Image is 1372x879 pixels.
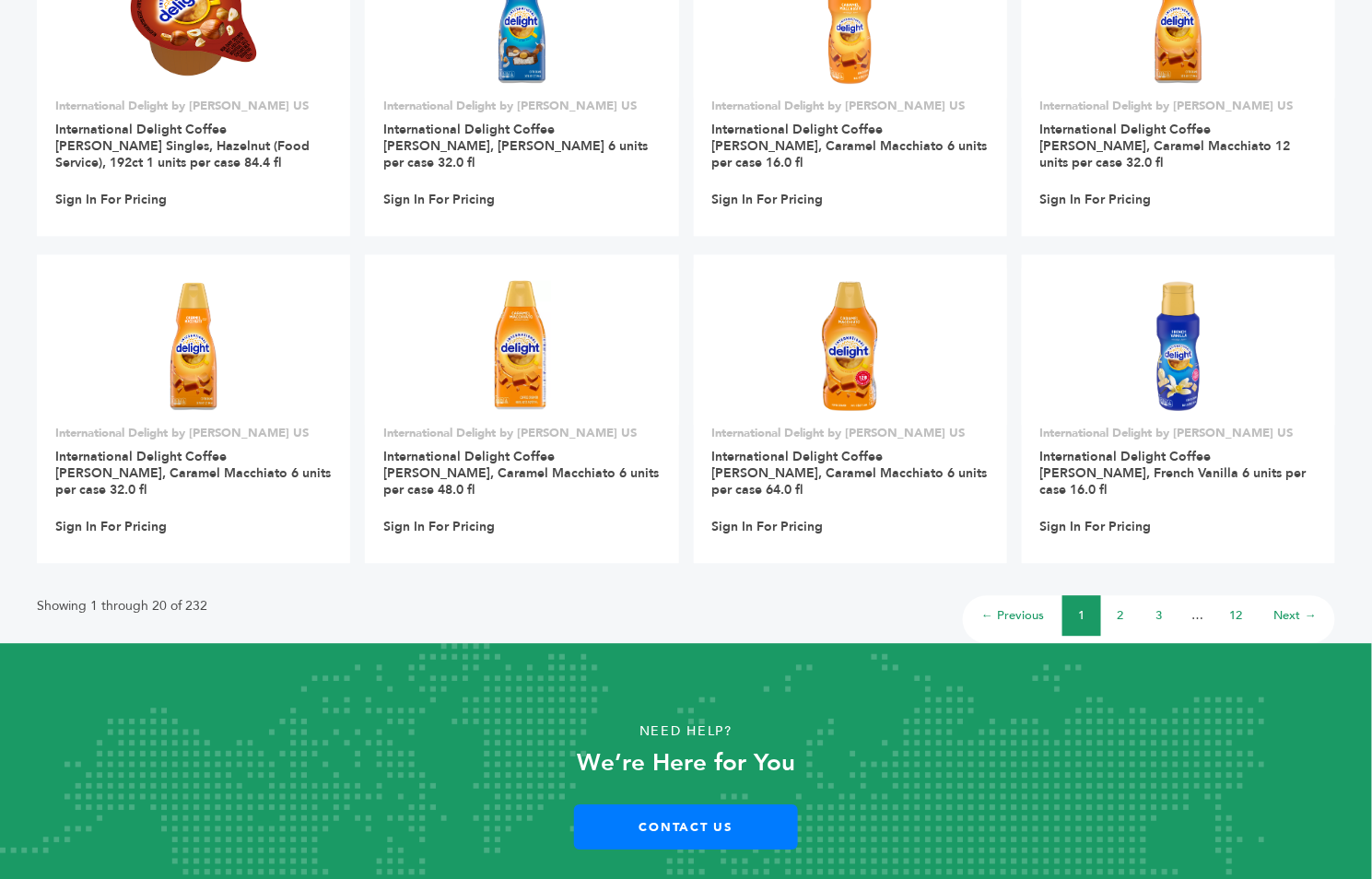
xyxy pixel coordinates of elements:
p: International Delight by [PERSON_NAME] US [55,98,332,114]
a: Sign In For Pricing [383,519,495,535]
a: ← Previous [981,607,1044,624]
a: International Delight Coffee [PERSON_NAME], Caramel Macchiato 12 units per case 32.0 fl [1040,121,1291,171]
li: … [1179,595,1217,636]
a: International Delight Coffee [PERSON_NAME] Singles, Hazelnut (Food Service), 192ct 1 units per ca... [55,121,310,171]
a: International Delight Coffee [PERSON_NAME], Caramel Macchiato 6 units per case 64.0 fl [712,448,988,498]
strong: We’re Here for You [577,746,795,779]
a: International Delight Coffee [PERSON_NAME], French Vanilla 6 units per case 16.0 fl [1040,448,1307,498]
a: International Delight Coffee [PERSON_NAME], [PERSON_NAME] 6 units per case 32.0 fl [383,121,648,171]
img: International Delight Coffee Creamer, Caramel Macchiato 6 units per case 64.0 fl [783,279,917,413]
a: International Delight Coffee [PERSON_NAME], Caramel Macchiato 6 units per case 16.0 fl [712,121,988,171]
a: Sign In For Pricing [1040,519,1152,535]
img: International Delight Coffee Creamer, Caramel Macchiato 6 units per case 32.0 fl [127,279,261,413]
a: 1 [1079,607,1085,624]
a: Next → [1274,607,1317,624]
p: International Delight by [PERSON_NAME] US [55,425,332,441]
img: International Delight Coffee Creamer, French Vanilla 6 units per case 16.0 fl [1112,279,1246,413]
a: International Delight Coffee [PERSON_NAME], Caramel Macchiato 6 units per case 48.0 fl [383,448,659,498]
img: International Delight Coffee Creamer, Caramel Macchiato 6 units per case 48.0 fl [493,279,551,412]
a: Sign In For Pricing [712,192,824,208]
a: Sign In For Pricing [1040,192,1152,208]
a: 12 [1230,607,1243,624]
p: International Delight by [PERSON_NAME] US [1040,425,1317,441]
a: Sign In For Pricing [383,192,495,208]
p: International Delight by [PERSON_NAME] US [383,425,660,441]
p: International Delight by [PERSON_NAME] US [712,425,989,441]
a: Sign In For Pricing [55,519,167,535]
p: Need Help? [68,718,1303,745]
a: 3 [1156,607,1163,624]
a: Contact Us [574,804,798,850]
a: 2 [1118,607,1124,624]
a: Sign In For Pricing [712,519,824,535]
p: International Delight by [PERSON_NAME] US [383,98,660,114]
p: International Delight by [PERSON_NAME] US [1040,98,1317,114]
p: Showing 1 through 20 of 232 [37,595,207,617]
p: International Delight by [PERSON_NAME] US [712,98,989,114]
a: Sign In For Pricing [55,192,167,208]
a: International Delight Coffee [PERSON_NAME], Caramel Macchiato 6 units per case 32.0 fl [55,448,331,498]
